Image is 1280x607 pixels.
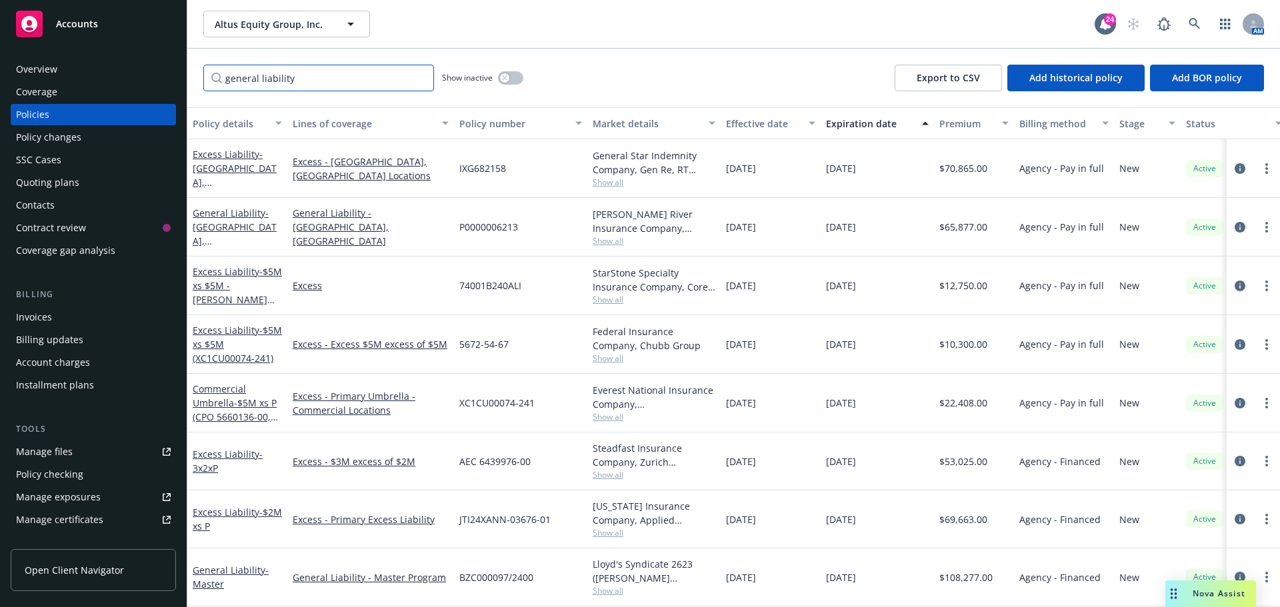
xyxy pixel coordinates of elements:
[1120,11,1147,37] a: Start snowing
[193,324,282,364] a: Excess Liability
[1232,453,1248,469] a: circleInformation
[1259,453,1275,469] a: more
[593,235,715,247] span: Show all
[593,117,701,131] div: Market details
[193,207,277,275] span: - [GEOGRAPHIC_DATA], [GEOGRAPHIC_DATA]
[11,486,176,508] a: Manage exposures
[1193,588,1245,599] span: Nova Assist
[11,172,176,193] a: Quoting plans
[193,448,263,474] a: Excess Liability
[1232,336,1248,352] a: circleInformation
[459,396,535,410] span: XC1CU00074-241
[1232,219,1248,235] a: circleInformation
[1119,337,1139,351] span: New
[939,337,987,351] span: $10,300.00
[193,148,277,217] a: Excess Liability
[593,527,715,538] span: Show all
[1119,512,1139,526] span: New
[1232,395,1248,411] a: circleInformation
[593,352,715,364] span: Show all
[459,570,533,584] span: BZC000097/2400
[1181,11,1208,37] a: Search
[939,279,987,293] span: $12,750.00
[1019,512,1101,526] span: Agency - Financed
[16,441,73,462] div: Manage files
[11,81,176,103] a: Coverage
[826,396,856,410] span: [DATE]
[726,570,756,584] span: [DATE]
[16,127,81,148] div: Policy changes
[16,240,115,261] div: Coverage gap analysis
[11,306,176,328] a: Invoices
[442,72,493,83] span: Show inactive
[826,161,856,175] span: [DATE]
[193,207,277,275] a: General Liability
[193,396,278,451] span: - $5M xs P (CPO 5660136-00, AEBP445462, 3AA800263)
[593,499,715,527] div: [US_STATE] Insurance Company, Applied Underwriters, RT Specialty Insurance Services, LLC (RSG Spe...
[826,512,856,526] span: [DATE]
[1019,279,1104,293] span: Agency - Pay in full
[1019,396,1104,410] span: Agency - Pay in full
[593,557,715,585] div: Lloyd's Syndicate 2623 ([PERSON_NAME] [PERSON_NAME] Limited), [PERSON_NAME] Group, RT Specialty I...
[726,337,756,351] span: [DATE]
[1191,280,1218,292] span: Active
[1191,513,1218,525] span: Active
[1019,117,1094,131] div: Billing method
[293,279,449,293] a: Excess
[16,329,83,350] div: Billing updates
[1259,278,1275,294] a: more
[193,265,282,334] a: Excess Liability
[1259,161,1275,177] a: more
[1172,71,1242,84] span: Add BOR policy
[16,172,79,193] div: Quoting plans
[726,512,756,526] span: [DATE]
[721,107,821,139] button: Effective date
[11,532,176,553] a: Manage claims
[187,107,287,139] button: Policy details
[293,155,449,183] a: Excess - [GEOGRAPHIC_DATA], [GEOGRAPHIC_DATA] Locations
[1232,161,1248,177] a: circleInformation
[939,117,994,131] div: Premium
[1114,107,1181,139] button: Stage
[11,288,176,301] div: Billing
[11,104,176,125] a: Policies
[593,383,715,411] div: Everest National Insurance Company, [GEOGRAPHIC_DATA]
[917,71,980,84] span: Export to CSV
[193,148,277,217] span: - [GEOGRAPHIC_DATA], [GEOGRAPHIC_DATA]
[1151,11,1177,37] a: Report a Bug
[16,532,83,553] div: Manage claims
[16,352,90,373] div: Account charges
[16,104,49,125] div: Policies
[459,161,506,175] span: IXG682158
[1007,65,1145,91] button: Add historical policy
[11,352,176,373] a: Account charges
[1104,11,1116,23] div: 24
[193,265,282,334] span: - $5M xs $5M - [PERSON_NAME][GEOGRAPHIC_DATA]
[11,149,176,171] a: SSC Cases
[939,396,987,410] span: $22,408.00
[459,337,509,351] span: 5672-54-67
[16,81,57,103] div: Coverage
[1019,570,1101,584] span: Agency - Financed
[193,117,267,131] div: Policy details
[11,127,176,148] a: Policy changes
[11,441,176,462] a: Manage files
[11,195,176,216] a: Contacts
[459,220,518,234] span: P0000006213
[25,563,124,577] span: Open Client Navigator
[821,107,934,139] button: Expiration date
[1019,337,1104,351] span: Agency - Pay in full
[1119,279,1139,293] span: New
[293,206,449,248] a: General Liability - [GEOGRAPHIC_DATA], [GEOGRAPHIC_DATA]
[16,217,86,239] div: Contract review
[193,324,282,364] span: - $5M xs $5M (XC1CU00074-241)
[16,374,94,396] div: Installment plans
[293,454,449,468] a: Excess - $3M excess of $2M
[826,220,856,234] span: [DATE]
[593,585,715,596] span: Show all
[939,220,987,234] span: $65,877.00
[934,107,1014,139] button: Premium
[454,107,587,139] button: Policy number
[1259,219,1275,235] a: more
